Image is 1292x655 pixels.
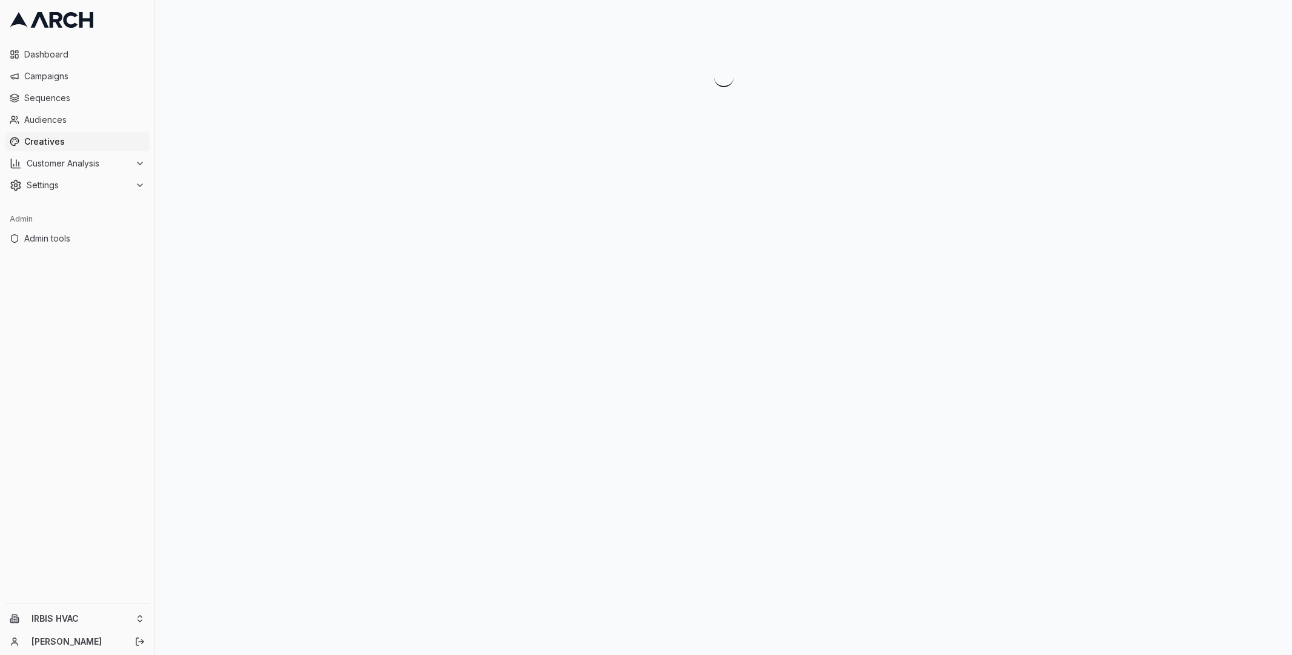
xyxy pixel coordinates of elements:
button: Customer Analysis [5,154,150,173]
a: Sequences [5,88,150,108]
a: Admin tools [5,229,150,248]
button: Log out [131,633,148,650]
span: Sequences [24,92,145,104]
a: Campaigns [5,67,150,86]
span: Campaigns [24,70,145,82]
span: Dashboard [24,48,145,61]
a: Creatives [5,132,150,151]
span: Admin tools [24,232,145,245]
span: Creatives [24,136,145,148]
a: Audiences [5,110,150,130]
a: Dashboard [5,45,150,64]
span: Settings [27,179,130,191]
span: IRBIS HVAC [31,613,130,624]
span: Audiences [24,114,145,126]
span: Customer Analysis [27,157,130,170]
a: [PERSON_NAME] [31,636,122,648]
button: IRBIS HVAC [5,609,150,628]
div: Admin [5,209,150,229]
button: Settings [5,176,150,195]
